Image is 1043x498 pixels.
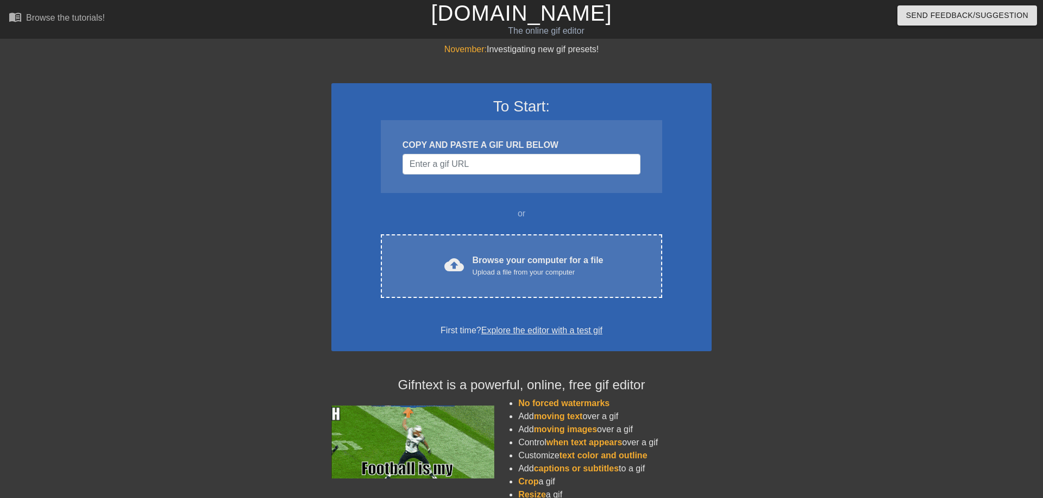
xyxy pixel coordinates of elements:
div: First time? [345,324,698,337]
span: Crop [518,477,538,486]
span: text color and outline [560,451,648,460]
a: Explore the editor with a test gif [481,326,602,335]
span: menu_book [9,10,22,23]
span: November: [444,45,487,54]
img: football_small.gif [331,406,494,478]
h3: To Start: [345,97,698,116]
div: Browse the tutorials! [26,13,105,22]
div: Investigating new gif presets! [331,43,712,56]
span: cloud_upload [444,255,464,275]
span: when text appears [546,438,623,447]
span: No forced watermarks [518,399,610,408]
div: or [360,207,683,220]
li: a gif [518,475,712,488]
span: Send Feedback/Suggestion [906,9,1028,22]
h4: Gifntext is a powerful, online, free gif editor [331,377,712,393]
li: Control over a gif [518,436,712,449]
div: The online gif editor [353,24,739,38]
div: Upload a file from your computer [473,267,604,278]
a: Browse the tutorials! [9,10,105,27]
span: moving images [534,425,597,434]
li: Add over a gif [518,410,712,423]
li: Add to a gif [518,462,712,475]
li: Add over a gif [518,423,712,436]
span: moving text [534,412,583,421]
a: [DOMAIN_NAME] [431,1,612,25]
span: captions or subtitles [534,464,619,473]
button: Send Feedback/Suggestion [897,5,1037,26]
div: COPY AND PASTE A GIF URL BELOW [403,139,640,152]
div: Browse your computer for a file [473,254,604,278]
input: Username [403,154,640,175]
li: Customize [518,449,712,462]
